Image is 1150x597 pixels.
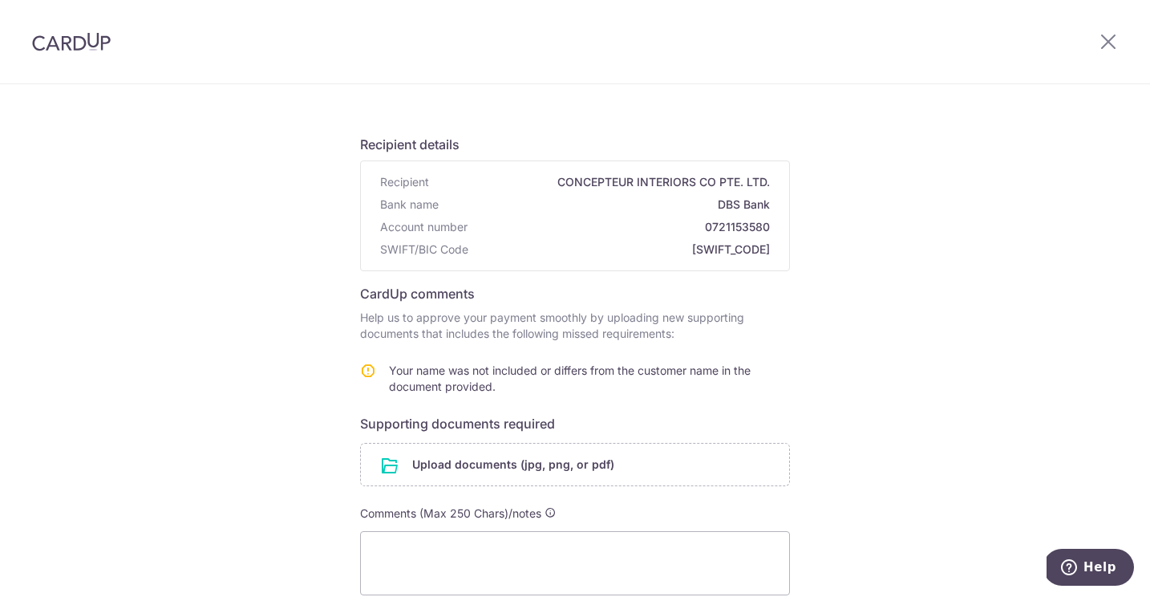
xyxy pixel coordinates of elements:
[360,414,790,433] h6: Supporting documents required
[32,32,111,51] img: CardUp
[445,197,770,213] span: DBS Bank
[360,443,790,486] div: Upload documents (jpg, png, or pdf)
[474,219,770,235] span: 0721153580
[389,363,751,393] span: Your name was not included or differs from the customer name in the document provided.
[475,242,770,258] span: [SWIFT_CODE]
[360,310,790,342] p: Help us to approve your payment smoothly by uploading new supporting documents that includes the ...
[435,174,770,190] span: CONCEPTEUR INTERIORS CO PTE. LTD.
[380,197,439,213] span: Bank name
[380,174,429,190] span: Recipient
[1047,549,1134,589] iframe: Opens a widget where you can find more information
[380,219,468,235] span: Account number
[360,135,790,154] h6: Recipient details
[380,242,468,258] span: SWIFT/BIC Code
[360,506,541,520] span: Comments (Max 250 Chars)/notes
[360,284,790,303] h6: CardUp comments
